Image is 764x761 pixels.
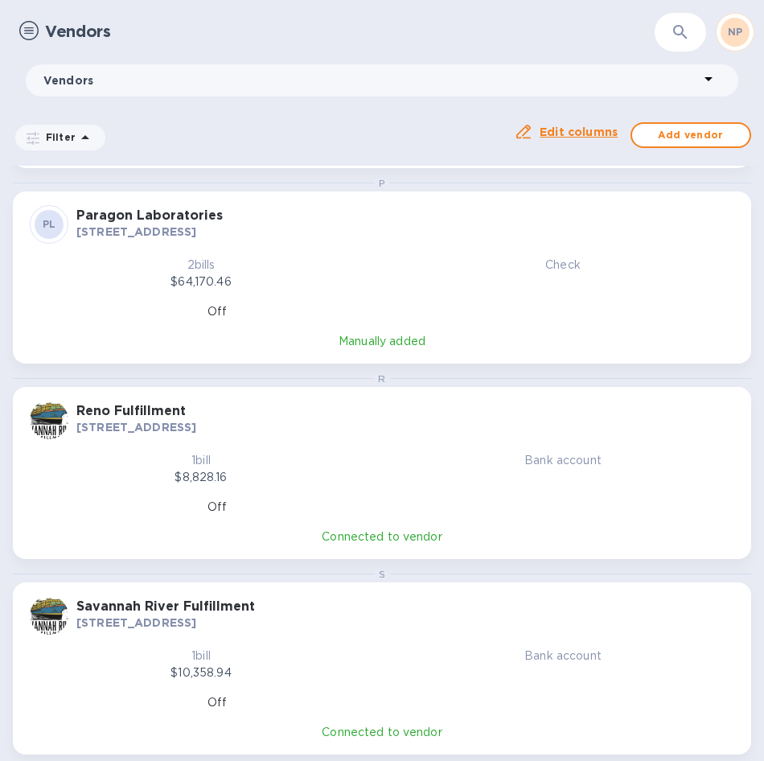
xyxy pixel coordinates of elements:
p: Off [207,303,557,320]
p: Off [207,499,557,516]
p: [STREET_ADDRESS] [76,419,734,435]
p: Off [207,694,557,711]
button: Add vendor [631,122,751,148]
span: R [378,372,385,385]
p: Filter [39,130,76,144]
p: 1 bill [27,452,376,469]
p: Vendors [43,72,699,88]
p: $8,828.16 [27,469,376,486]
iframe: Chat Widget [684,684,764,761]
p: Bank account [388,648,737,664]
p: 2 bills [27,257,376,274]
h3: Paragon Laboratories [76,208,734,224]
span: P [379,177,385,189]
u: Edit columns [540,125,618,138]
b: PL [43,218,56,230]
p: $64,170.46 [27,274,376,290]
p: Check [388,257,737,274]
h3: Reno Fulfillment [76,404,734,419]
h3: Savannah River Fulfillment [76,599,734,615]
p: Connected to vendor [322,529,442,545]
span: S [379,568,385,580]
p: $10,358.94 [27,664,376,681]
p: Manually added [339,333,425,350]
p: Connected to vendor [322,724,442,741]
p: [STREET_ADDRESS] [76,615,734,631]
b: NP [728,26,743,38]
p: [STREET_ADDRESS] [76,224,734,240]
h1: Vendors [45,23,568,41]
p: Bank account [388,452,737,469]
span: Add vendor [645,125,737,145]
p: 1 bill [27,648,376,664]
